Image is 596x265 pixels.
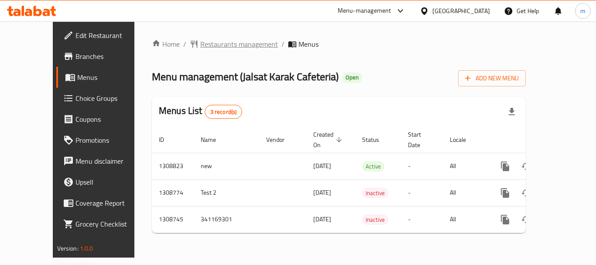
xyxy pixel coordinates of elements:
[152,206,194,233] td: 1308745
[458,70,526,86] button: Add New Menu
[281,39,284,49] li: /
[56,130,152,151] a: Promotions
[465,73,519,84] span: Add New Menu
[338,6,391,16] div: Menu-management
[56,67,152,88] a: Menus
[183,39,186,49] li: /
[56,46,152,67] a: Branches
[488,127,586,153] th: Actions
[362,214,388,225] div: Inactive
[75,135,145,145] span: Promotions
[152,179,194,206] td: 1308774
[56,213,152,234] a: Grocery Checklist
[313,160,331,172] span: [DATE]
[443,179,488,206] td: All
[342,72,362,83] div: Open
[401,153,443,179] td: -
[159,104,242,119] h2: Menus List
[580,6,586,16] span: m
[152,153,194,179] td: 1308823
[362,215,388,225] span: Inactive
[201,134,227,145] span: Name
[313,213,331,225] span: [DATE]
[80,243,93,254] span: 1.0.0
[75,30,145,41] span: Edit Restaurant
[205,105,243,119] div: Total records count
[313,187,331,198] span: [DATE]
[450,134,477,145] span: Locale
[495,182,516,203] button: more
[200,39,278,49] span: Restaurants management
[194,153,259,179] td: new
[408,129,432,150] span: Start Date
[443,206,488,233] td: All
[77,72,145,83] span: Menus
[56,88,152,109] a: Choice Groups
[194,206,259,233] td: 341169301
[159,134,175,145] span: ID
[313,129,345,150] span: Created On
[432,6,490,16] div: [GEOGRAPHIC_DATA]
[75,93,145,103] span: Choice Groups
[75,51,145,62] span: Branches
[75,177,145,187] span: Upsell
[56,151,152,172] a: Menu disclaimer
[362,188,388,198] span: Inactive
[75,219,145,229] span: Grocery Checklist
[152,127,586,233] table: enhanced table
[205,108,242,116] span: 3 record(s)
[194,179,259,206] td: Test 2
[56,193,152,213] a: Coverage Report
[495,156,516,177] button: more
[152,39,526,49] nav: breadcrumb
[152,67,339,86] span: Menu management ( Jalsat Karak Cafeteria )
[516,209,537,230] button: Change Status
[266,134,296,145] span: Vendor
[56,109,152,130] a: Coupons
[57,243,79,254] span: Version:
[56,25,152,46] a: Edit Restaurant
[401,179,443,206] td: -
[152,39,180,49] a: Home
[495,209,516,230] button: more
[362,134,390,145] span: Status
[298,39,319,49] span: Menus
[75,198,145,208] span: Coverage Report
[501,101,522,122] div: Export file
[362,162,384,172] span: Active
[443,153,488,179] td: All
[56,172,152,193] a: Upsell
[190,39,278,49] a: Restaurants management
[516,156,537,177] button: Change Status
[401,206,443,233] td: -
[516,182,537,203] button: Change Status
[342,74,362,81] span: Open
[75,156,145,166] span: Menu disclaimer
[75,114,145,124] span: Coupons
